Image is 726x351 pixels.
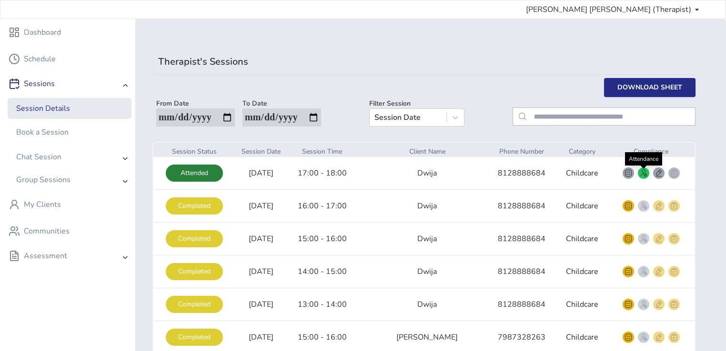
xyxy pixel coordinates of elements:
[668,266,680,277] button: report
[368,146,487,157] th: Client Name
[487,288,557,321] td: 8128888684
[638,200,649,212] button: attendence
[557,146,608,157] th: Category
[668,299,680,310] button: report
[368,157,487,190] td: Dwija
[638,167,649,179] button: attendence
[487,255,557,288] td: 8128888684
[368,288,487,321] td: Dwija
[670,301,678,308] img: report
[625,301,632,308] img: intake
[16,175,71,185] div: Group Sessions
[623,299,634,310] button: intake
[123,157,128,160] img: angle-right.svg
[16,152,61,162] div: Chat Session
[526,4,691,15] span: [PERSON_NAME] [PERSON_NAME] (Therapist)
[242,99,321,108] div: To Date
[166,230,223,247] div: Completed
[623,167,634,179] button: intake
[369,99,468,108] div: Filter Session
[368,255,487,288] td: Dwija
[123,84,128,87] img: angle-right.svg
[653,299,665,310] button: note
[653,200,665,212] button: note
[623,200,634,212] button: intake
[638,331,649,343] button: attendence
[668,167,680,179] button: report
[487,157,557,190] td: 8128888684
[625,235,632,243] img: intake
[655,301,663,308] img: note
[623,233,634,244] button: intake
[640,301,647,308] img: attendence
[166,329,223,346] div: Completed
[653,233,665,244] button: note
[286,288,358,321] td: 13:00 - 14:00
[166,197,223,214] div: Completed
[123,180,128,183] img: angle-right.svg
[557,157,608,190] td: Childcare
[24,27,61,38] div: Dashboard
[638,266,649,277] button: attendence
[235,190,286,223] td: [DATE]
[166,296,223,313] div: Completed
[640,333,647,341] img: attendence
[655,202,663,210] img: note
[640,235,647,243] img: attendence
[670,202,678,210] img: report
[487,190,557,223] td: 8128888684
[16,103,70,114] div: Session Details
[368,190,487,223] td: Dwija
[640,169,647,177] img: attendence
[235,255,286,288] td: [DATE]
[24,199,61,210] div: My Clients
[640,268,647,275] img: attendence
[604,78,696,97] button: Download Sheet
[156,99,235,108] div: From Date
[670,333,678,341] img: report
[655,268,663,275] img: note
[166,263,223,280] div: Completed
[638,299,649,310] button: attendence
[623,331,634,343] button: intake
[670,268,678,275] img: report
[235,288,286,321] td: [DATE]
[653,331,665,343] button: note
[557,288,608,321] td: Childcare
[668,200,680,212] button: report
[487,146,557,157] th: Phone Number
[286,255,358,288] td: 14:00 - 15:00
[286,146,358,157] th: Session Time
[653,167,665,179] button: note
[487,223,557,255] td: 8128888684
[668,331,680,343] button: report
[625,152,662,166] span: Attendance
[623,266,634,277] button: intake
[655,333,663,341] img: note
[670,169,678,177] img: report
[235,157,286,190] td: [DATE]
[153,146,235,157] th: Session Status
[286,223,358,255] td: 15:00 - 16:00
[24,53,56,65] div: Schedule
[286,190,358,223] td: 16:00 - 17:00
[9,79,55,88] div: Sessions
[557,255,608,288] td: Childcare
[368,223,487,255] td: Dwija
[557,190,608,223] td: Childcare
[158,55,248,68] div: Therapist's Sessions
[16,127,69,138] div: Book a Session
[638,233,649,244] button: attendence
[653,266,665,277] button: note
[557,223,608,255] td: Childcare
[9,251,67,261] div: Assessment
[668,233,680,244] button: report
[625,169,632,177] img: intake
[640,202,647,210] img: attendence
[625,202,632,210] img: intake
[235,223,286,255] td: [DATE]
[235,146,286,157] th: Session Date
[625,268,632,275] img: intake
[123,256,128,259] img: angle-right.svg
[655,235,663,243] img: note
